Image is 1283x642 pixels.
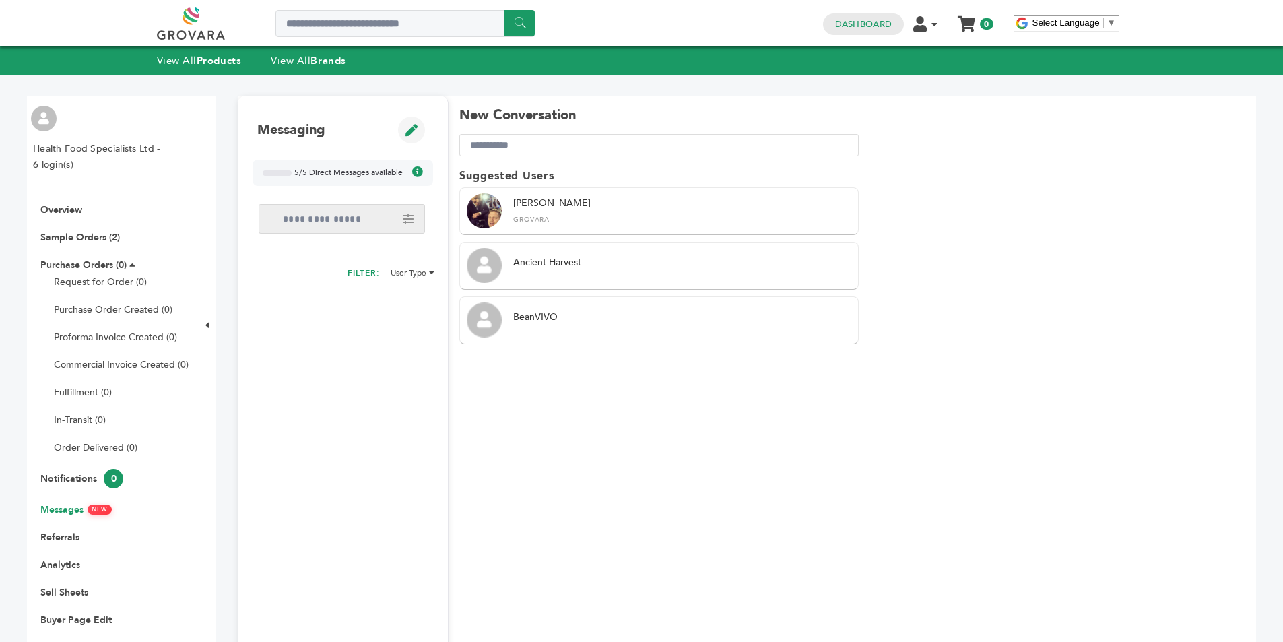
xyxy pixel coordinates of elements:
input: Search messages [259,204,425,234]
a: Notifications0 [40,472,123,485]
h1: New Conversation [459,106,859,129]
a: My Cart [958,12,974,26]
h1: Messaging [257,121,325,139]
h2: Suggested Users [459,169,859,187]
img: profile.png [467,248,502,283]
a: Order Delivered (0) [54,441,137,454]
strong: Products [197,54,241,67]
a: Buyer Page Edit [40,614,112,627]
div: [PERSON_NAME] [513,197,851,224]
a: View AllBrands [271,54,346,67]
li: User Type [391,267,434,278]
a: Purchase Orders (0) [40,259,127,271]
li: Health Food Specialists Ltd - 6 login(s) [33,141,163,173]
div: Grovara [513,215,851,224]
img: profile.png [467,302,502,338]
input: Search a product or brand... [275,10,535,37]
a: Sell Sheets [40,586,88,599]
a: View AllProducts [157,54,242,67]
h2: FILTER: [348,267,380,282]
a: Overview [40,203,82,216]
a: Fulfillment (0) [54,386,112,399]
span: Select Language [1032,18,1100,28]
a: MessagesNEW [40,503,112,516]
a: Request for Order (0) [54,276,147,288]
div: Ancient Harvest [513,256,851,269]
div: BeanVIVO [513,311,851,324]
a: Select Language​ [1032,18,1116,28]
span: 5/5 Direct Messages available [294,167,403,179]
span: 0 [980,18,993,30]
span: 0 [104,469,123,488]
span: ▼ [1107,18,1116,28]
a: Analytics [40,558,80,571]
a: In-Transit (0) [54,414,106,426]
a: Proforma Invoice Created (0) [54,331,177,344]
a: Sample Orders (2) [40,231,120,244]
a: Referrals [40,531,79,544]
a: Purchase Order Created (0) [54,303,172,316]
span: ​ [1103,18,1104,28]
a: Commercial Invoice Created (0) [54,358,189,371]
strong: Brands [310,54,346,67]
a: Dashboard [835,18,892,30]
img: profile.png [31,106,57,131]
span: NEW [88,505,112,515]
